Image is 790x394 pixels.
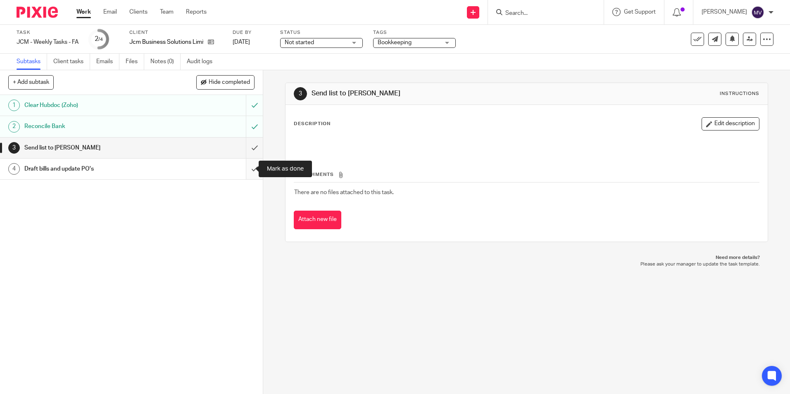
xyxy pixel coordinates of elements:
[233,39,250,45] span: [DATE]
[76,8,91,16] a: Work
[129,38,204,46] p: Jcm Business Solutions Limited
[8,163,20,175] div: 4
[160,8,174,16] a: Team
[373,29,456,36] label: Tags
[312,89,544,98] h1: Send list to [PERSON_NAME]
[8,100,20,111] div: 1
[8,75,54,89] button: + Add subtask
[24,99,167,112] h1: Clear Hubdoc (Zoho)
[378,40,412,45] span: Bookkeeping
[293,254,759,261] p: Need more details?
[751,6,764,19] img: svg%3E
[98,37,103,42] small: /4
[53,54,90,70] a: Client tasks
[95,34,103,44] div: 2
[126,54,144,70] a: Files
[17,38,79,46] div: JCM - Weekly Tasks - FA
[702,8,747,16] p: [PERSON_NAME]
[129,8,148,16] a: Clients
[294,121,331,127] p: Description
[96,54,119,70] a: Emails
[720,90,759,97] div: Instructions
[504,10,579,17] input: Search
[24,120,167,133] h1: Reconcile Bank
[624,9,656,15] span: Get Support
[17,7,58,18] img: Pixie
[285,40,314,45] span: Not started
[17,54,47,70] a: Subtasks
[24,163,167,175] h1: Draft bills and update PO's
[186,8,207,16] a: Reports
[8,121,20,133] div: 2
[294,87,307,100] div: 3
[294,172,334,177] span: Attachments
[196,75,255,89] button: Hide completed
[103,8,117,16] a: Email
[293,261,759,268] p: Please ask your manager to update the task template.
[24,142,167,154] h1: Send list to [PERSON_NAME]
[209,79,250,86] span: Hide completed
[8,142,20,154] div: 3
[294,211,341,229] button: Attach new file
[187,54,219,70] a: Audit logs
[129,29,222,36] label: Client
[150,54,181,70] a: Notes (0)
[17,29,79,36] label: Task
[294,190,394,195] span: There are no files attached to this task.
[233,29,270,36] label: Due by
[280,29,363,36] label: Status
[702,117,759,131] button: Edit description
